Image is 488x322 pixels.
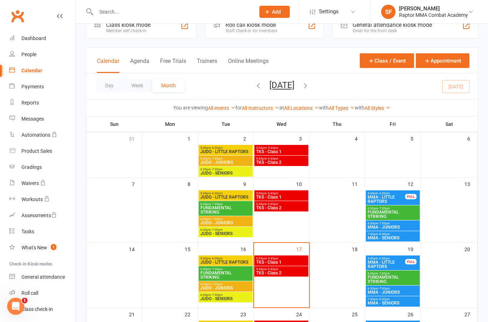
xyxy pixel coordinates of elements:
[94,7,250,17] input: Search...
[200,297,251,301] span: JUDO - SENIORS
[367,207,418,210] span: 6:30pm
[21,52,36,57] div: People
[225,28,277,33] div: Staff check-in for members
[352,308,365,320] div: 25
[21,196,43,202] div: Workouts
[319,4,339,20] span: Settings
[200,221,251,225] span: JUDO - JUNIORS
[421,117,478,132] th: Sat
[352,178,365,190] div: 11
[256,146,307,150] span: 5:00pm
[284,105,319,111] a: All Locations
[381,5,395,19] div: SF
[211,218,223,221] span: - 7:30pm
[142,117,198,132] th: Mon
[364,105,390,111] a: All Styles
[129,308,142,320] div: 21
[240,308,253,320] div: 23
[256,192,307,195] span: 5:00pm
[200,171,251,175] span: JUDO - SENIORS
[399,5,468,12] div: [PERSON_NAME]
[399,12,468,18] div: Raptor MMA Combat Academy
[464,308,477,320] div: 27
[200,195,251,199] span: JUDO - LITTLE RAPTORS
[256,157,307,160] span: 5:45pm
[9,30,75,47] a: Dashboard
[378,233,390,236] span: - 8:30pm
[467,132,477,144] div: 6
[367,233,418,236] span: 7:30pm
[21,84,44,89] div: Payments
[188,178,198,190] div: 8
[256,195,307,199] span: TKS - Class 1
[367,272,418,275] span: 6:30pm
[256,268,307,271] span: 5:45pm
[211,168,223,171] span: - 7:30pm
[352,243,365,255] div: 18
[256,150,307,154] span: TKS - Class 1
[267,268,278,271] span: - 6:45pm
[367,236,418,240] span: MMA - SENIORS
[129,243,142,255] div: 14
[211,257,223,260] span: - 6:30pm
[211,203,223,206] span: - 7:30pm
[200,257,251,260] span: 5:30pm
[9,191,75,208] a: Workouts
[367,287,418,290] span: 6:30pm
[106,28,150,33] div: Member self check-in
[367,210,418,219] span: FUNDAMENTAL STRIKING
[365,117,421,132] th: Fri
[296,243,309,255] div: 17
[9,269,75,285] a: General attendance kiosk mode
[129,132,142,144] div: 31
[408,308,420,320] div: 26
[9,79,75,95] a: Payments
[360,53,414,68] button: Class / Event
[21,100,39,106] div: Reports
[208,105,235,111] a: All events
[200,286,251,290] span: JUDO - JUNIORS
[200,283,251,286] span: 6:30pm
[367,192,405,195] span: 5:45pm
[21,180,39,186] div: Waivers
[211,146,223,150] span: - 6:30pm
[309,117,365,132] th: Thu
[353,28,432,33] div: Great for the front desk
[185,243,198,255] div: 15
[9,208,75,224] a: Assessments
[464,178,477,190] div: 13
[106,21,150,28] div: Class kiosk mode
[378,272,390,275] span: - 7:30pm
[367,225,418,229] span: MMA - JUNIORS
[272,9,281,15] span: Add
[259,6,290,18] button: Add
[353,21,432,28] div: General attendance kiosk mode
[405,194,417,199] div: FULL
[367,195,405,204] span: MMA - LITTLE RAPTORS
[267,203,278,206] span: - 6:45pm
[319,105,329,111] strong: with
[211,283,223,286] span: - 7:30pm
[9,111,75,127] a: Messages
[200,146,251,150] span: 5:30pm
[296,308,309,320] div: 24
[21,306,53,312] div: Class check-in
[378,207,390,210] span: - 7:30pm
[378,257,390,260] span: - 6:30pm
[367,301,418,305] span: MMA - SENIORS
[21,132,50,138] div: Automations
[200,160,251,165] span: JUDO - JUNIORS
[367,260,405,269] span: MMA - LITTLE RAPTORS
[173,105,208,111] strong: You are viewing
[197,58,217,73] button: Trainers
[235,105,242,111] strong: for
[200,192,251,195] span: 5:30pm
[21,229,34,234] div: Tasks
[21,213,57,218] div: Assessments
[21,35,46,41] div: Dashboard
[9,143,75,159] a: Product Sales
[410,132,420,144] div: 5
[9,95,75,111] a: Reports
[299,132,309,144] div: 3
[211,293,223,297] span: - 7:30pm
